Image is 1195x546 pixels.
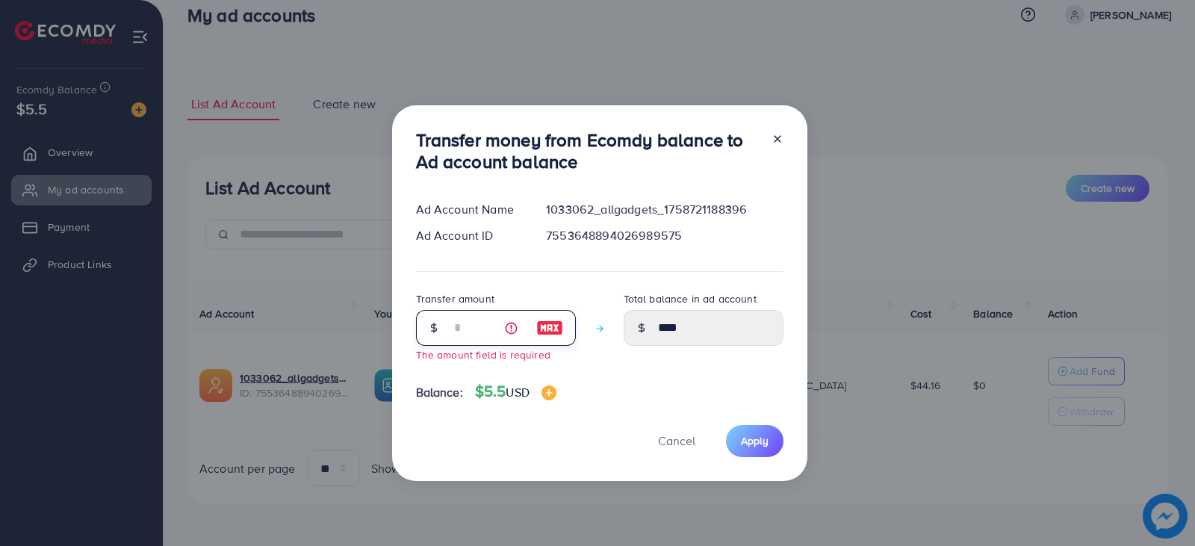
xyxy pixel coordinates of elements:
[536,319,563,337] img: image
[534,227,795,244] div: 7553648894026989575
[658,432,695,449] span: Cancel
[475,382,556,401] h4: $5.5
[416,384,463,401] span: Balance:
[534,201,795,218] div: 1033062_allgadgets_1758721188396
[506,384,529,400] span: USD
[416,129,760,173] h3: Transfer money from Ecomdy balance to Ad account balance
[416,347,550,362] small: The amount field is required
[624,291,757,306] label: Total balance in ad account
[404,201,535,218] div: Ad Account Name
[741,433,769,448] span: Apply
[404,227,535,244] div: Ad Account ID
[416,291,494,306] label: Transfer amount
[726,425,783,457] button: Apply
[639,425,714,457] button: Cancel
[541,385,556,400] img: image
